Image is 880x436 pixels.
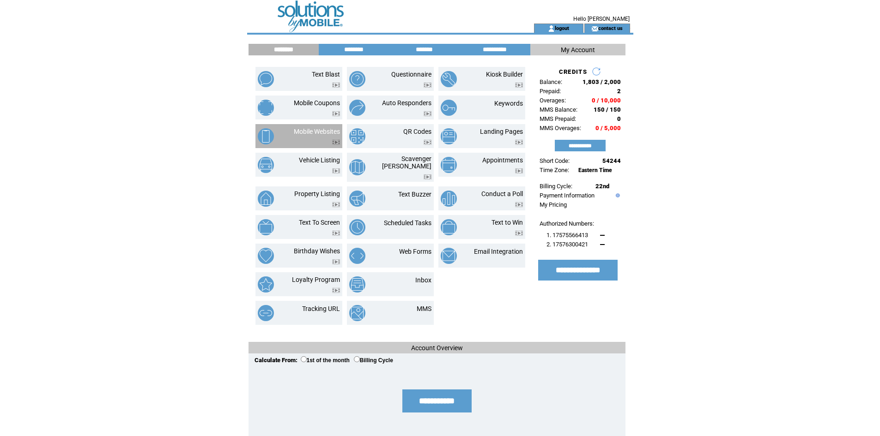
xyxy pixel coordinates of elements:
img: video.png [332,168,340,173]
img: video.png [332,111,340,116]
img: text-to-win.png [441,219,457,235]
img: video.png [332,288,340,293]
label: Billing Cycle [354,357,393,364]
span: Time Zone: [540,167,569,173]
img: keywords.png [441,100,457,116]
a: Text To Screen [299,219,340,226]
a: MMS [417,305,431,312]
img: video.png [332,83,340,88]
img: video.png [515,202,523,207]
img: video.png [332,140,340,145]
a: Kiosk Builder [486,71,523,78]
span: 0 / 10,000 [592,97,621,104]
a: QR Codes [403,128,431,135]
a: Landing Pages [480,128,523,135]
img: mobile-websites.png [258,128,274,144]
img: video.png [332,259,340,264]
a: Questionnaire [391,71,431,78]
a: Text Buzzer [398,191,431,198]
img: video.png [332,202,340,207]
span: CREDITS [559,68,587,75]
a: Conduct a Poll [481,190,523,197]
span: 0 / 5,000 [595,125,621,131]
span: Hello [PERSON_NAME] [573,16,630,22]
img: help.gif [613,193,620,197]
span: 0 [617,115,621,122]
a: Tracking URL [302,305,340,312]
a: Birthday Wishes [294,247,340,255]
a: Mobile Websites [294,128,340,135]
a: Payment Information [540,192,595,199]
input: 1st of the month [301,356,307,362]
a: Email Integration [474,248,523,255]
img: video.png [424,83,431,88]
span: MMS Overages: [540,125,581,131]
span: 1. 17575566413 [546,232,588,239]
a: Appointments [482,156,523,164]
img: birthday-wishes.png [258,248,274,264]
a: Vehicle Listing [299,156,340,164]
img: video.png [424,140,431,145]
span: Balance: [540,78,562,85]
span: Authorized Numbers: [540,220,594,227]
a: Scavenger [PERSON_NAME] [382,155,431,170]
img: qr-codes.png [349,128,365,144]
a: Text Blast [312,71,340,78]
span: Prepaid: [540,88,561,95]
img: web-forms.png [349,248,365,264]
img: text-buzzer.png [349,191,365,207]
span: 150 / 150 [594,106,621,113]
span: Account Overview [411,344,463,352]
img: conduct-a-poll.png [441,191,457,207]
span: 2 [617,88,621,95]
img: video.png [515,231,523,236]
img: video.png [515,168,523,173]
a: Inbox [415,276,431,284]
img: landing-pages.png [441,128,457,144]
span: Short Code: [540,157,570,164]
img: auto-responders.png [349,100,365,116]
a: Loyalty Program [292,276,340,283]
span: Eastern Time [578,167,612,173]
img: video.png [424,111,431,116]
img: account_icon.gif [548,25,555,32]
img: appointments.png [441,157,457,173]
img: mobile-coupons.png [258,100,274,116]
span: MMS Balance: [540,106,577,113]
img: property-listing.png [258,191,274,207]
img: video.png [515,83,523,88]
img: contact_us_icon.gif [591,25,598,32]
span: Calculate From: [255,357,297,364]
img: email-integration.png [441,248,457,264]
a: Mobile Coupons [294,99,340,107]
a: Text to Win [492,219,523,226]
img: video.png [515,140,523,145]
span: My Account [561,46,595,54]
label: 1st of the month [301,357,350,364]
img: video.png [332,231,340,236]
span: Billing Cycle: [540,183,572,190]
span: 22nd [595,183,609,190]
img: mms.png [349,305,365,321]
a: Auto Responders [382,99,431,107]
img: scavenger-hunt.png [349,159,365,175]
span: MMS Prepaid: [540,115,576,122]
img: loyalty-program.png [258,276,274,293]
input: Billing Cycle [354,356,360,362]
a: Keywords [494,100,523,107]
span: 2. 17576300421 [546,241,588,248]
span: 54244 [602,157,621,164]
a: Web Forms [399,248,431,255]
img: inbox.png [349,276,365,293]
a: logout [555,25,569,31]
span: Overages: [540,97,566,104]
img: tracking-url.png [258,305,274,321]
img: kiosk-builder.png [441,71,457,87]
img: questionnaire.png [349,71,365,87]
img: text-blast.png [258,71,274,87]
span: 1,803 / 2,000 [583,78,621,85]
a: Property Listing [294,190,340,197]
a: Scheduled Tasks [384,219,431,227]
a: My Pricing [540,201,567,208]
img: vehicle-listing.png [258,157,274,173]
